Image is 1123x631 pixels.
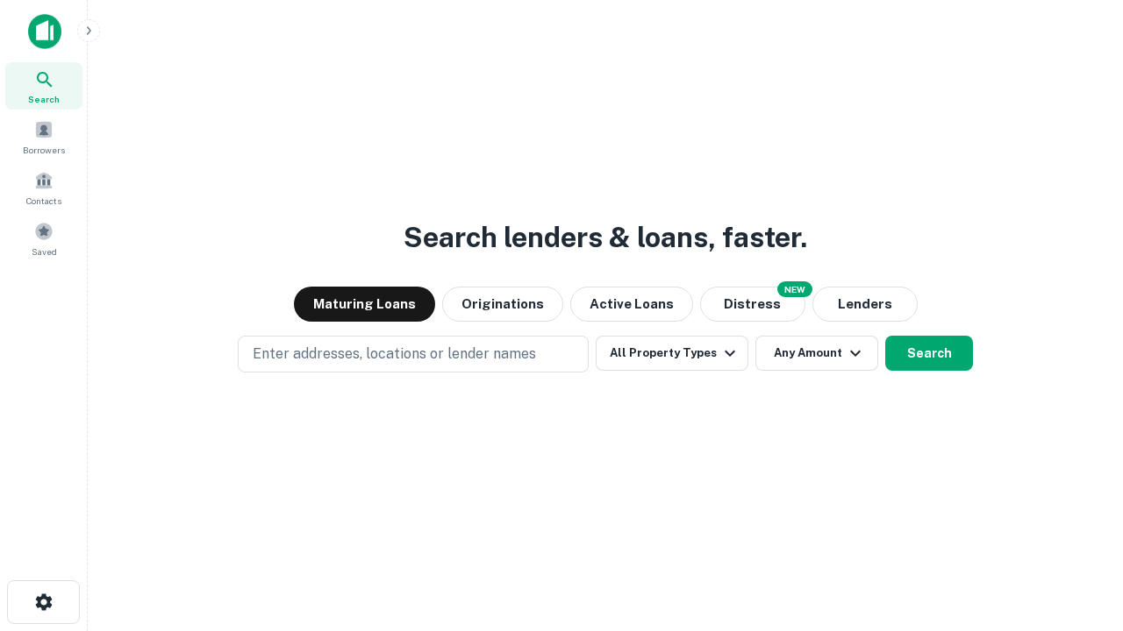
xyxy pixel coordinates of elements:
[23,143,65,157] span: Borrowers
[570,287,693,322] button: Active Loans
[28,92,60,106] span: Search
[442,287,563,322] button: Originations
[5,113,82,160] a: Borrowers
[885,336,973,371] button: Search
[777,281,812,297] div: NEW
[5,62,82,110] a: Search
[5,215,82,262] a: Saved
[253,344,536,365] p: Enter addresses, locations or lender names
[32,245,57,259] span: Saved
[404,216,807,259] h3: Search lenders & loans, faster.
[755,336,878,371] button: Any Amount
[238,336,589,372] button: Enter addresses, locations or lender names
[812,287,918,322] button: Lenders
[700,287,805,322] button: Search distressed loans with lien and other non-mortgage details.
[5,164,82,211] a: Contacts
[26,194,61,208] span: Contacts
[294,287,435,322] button: Maturing Loans
[596,336,748,371] button: All Property Types
[1035,491,1123,575] iframe: Chat Widget
[28,14,61,49] img: capitalize-icon.png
